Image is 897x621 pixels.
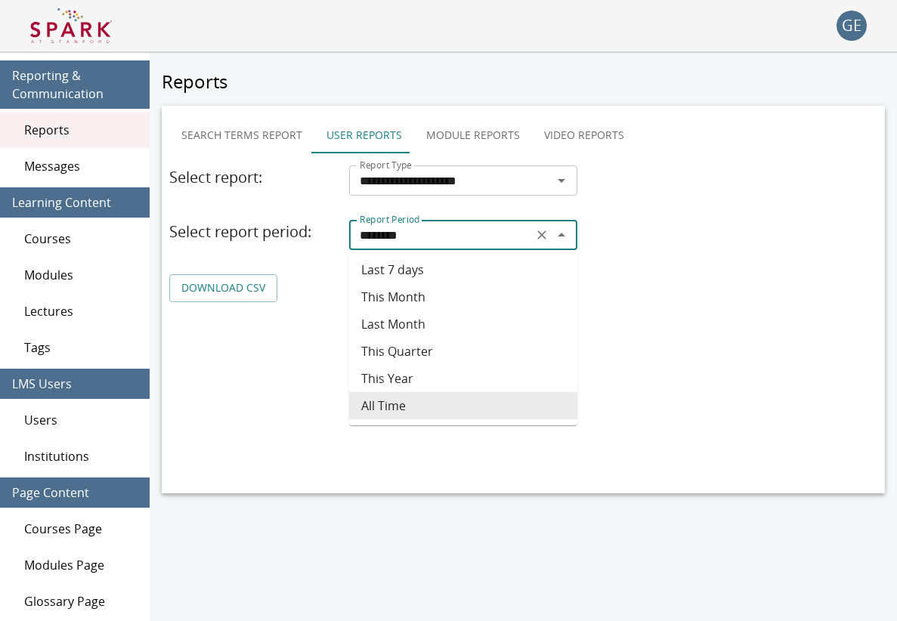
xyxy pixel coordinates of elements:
[24,121,138,139] span: Reports
[24,520,138,538] span: Courses Page
[24,411,138,429] span: Users
[349,256,577,283] li: Last 7 days
[24,338,138,357] span: Tags
[837,11,867,41] button: account of current user
[169,274,277,302] a: Download CSV
[12,375,138,393] span: LMS Users
[162,70,885,94] h5: Reports
[314,117,414,153] button: User Reports
[12,66,138,103] span: Reporting & Communication
[837,11,867,41] div: GE
[531,224,552,246] button: Clear
[24,556,138,574] span: Modules Page
[551,170,572,191] button: Open
[532,117,636,153] button: Video Reports
[414,117,532,153] button: Module Reports
[169,117,314,153] button: Search Terms Report
[169,220,337,244] h6: Select report period:
[24,592,138,610] span: Glossary Page
[24,266,138,284] span: Modules
[12,484,138,502] span: Page Content
[360,213,420,226] label: Report Period
[349,310,577,338] li: Last Month
[30,8,112,44] img: Logo of SPARK at Stanford
[24,302,138,320] span: Lectures
[24,447,138,465] span: Institutions
[349,392,577,419] li: All Time
[360,159,412,171] label: Report Type
[349,365,577,392] li: This Year
[24,230,138,248] span: Courses
[349,338,577,365] li: This Quarter
[349,283,577,310] li: This Month
[169,165,337,190] h6: Select report:
[24,157,138,175] span: Messages
[12,193,138,212] span: Learning Content
[551,224,572,246] button: Close
[169,117,877,153] div: report types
